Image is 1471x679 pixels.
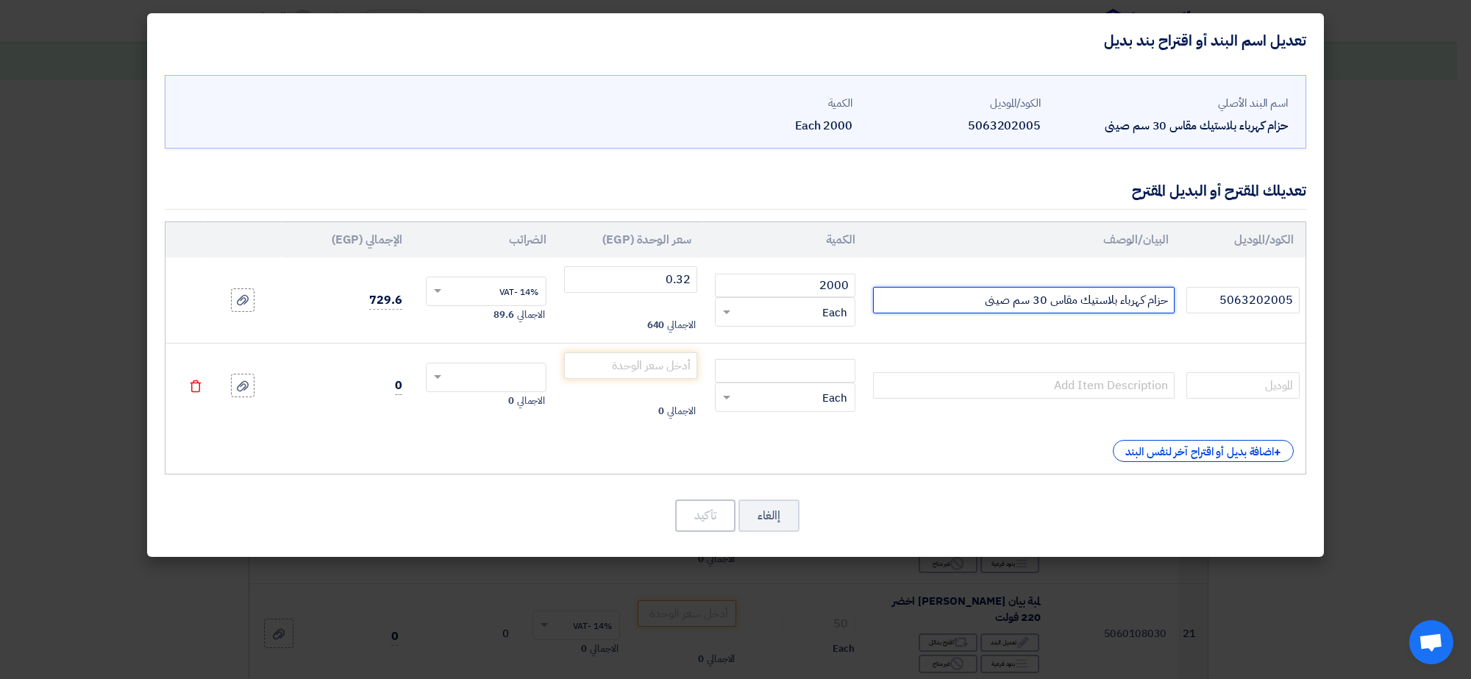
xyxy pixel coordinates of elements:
th: الكمية [703,222,867,257]
div: دردشة مفتوحة [1409,620,1453,664]
span: 0 [395,377,402,395]
ng-select: VAT [426,363,547,392]
span: 89.6 [494,307,514,322]
button: تأكيد [675,500,735,532]
div: اسم البند الأصلي [1053,95,1288,112]
span: 0 [658,404,664,419]
input: الموديل [1186,287,1300,313]
div: حزام كهرباء بلاستيك مقاس 30 سم صينى [1053,117,1288,135]
input: الموديل [1186,372,1300,399]
input: Add Item Description [873,287,1175,313]
div: الكود/الموديل [864,95,1041,112]
span: Each [822,390,847,407]
span: 0 [508,394,514,408]
div: 5063202005 [864,117,1041,135]
span: الاجمالي [517,394,545,408]
span: 729.6 [369,291,402,310]
input: أدخل سعر الوحدة [564,352,697,379]
h4: تعديل اسم البند أو اقتراح بند بديل [1104,31,1306,50]
span: الاجمالي [667,318,695,333]
input: Add Item Description [873,372,1175,399]
span: الاجمالي [667,404,695,419]
span: Each [822,305,847,321]
input: أدخل سعر الوحدة [564,266,697,293]
th: الإجمالي (EGP) [281,222,413,257]
div: الكمية [676,95,852,112]
th: الكود/الموديل [1180,222,1306,257]
button: إالغاء [738,500,799,532]
th: سعر الوحدة (EGP) [558,222,703,257]
div: 2000 Each [676,117,852,135]
span: الاجمالي [517,307,545,322]
th: الضرائب [414,222,559,257]
span: + [1274,444,1281,461]
th: البيان/الوصف [867,222,1180,257]
input: RFQ_STEP1.ITEMS.2.AMOUNT_TITLE [715,359,855,383]
div: اضافة بديل أو اقتراح آخر لنفس البند [1113,440,1294,462]
span: 640 [647,318,665,333]
ng-select: VAT [426,277,547,306]
input: RFQ_STEP1.ITEMS.2.AMOUNT_TITLE [715,274,855,297]
div: تعديلك المقترح أو البديل المقترح [1132,179,1306,202]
